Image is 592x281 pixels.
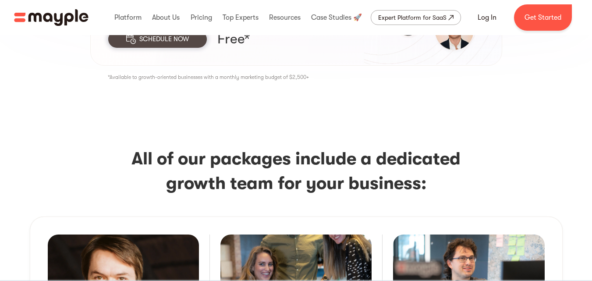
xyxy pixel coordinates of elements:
[456,186,592,281] iframe: Chat Widget
[23,23,96,30] div: Domain: [DOMAIN_NAME]
[217,30,250,48] p: Free*
[139,34,189,44] p: SCHEDULE NOW
[188,4,214,32] div: Pricing
[14,23,21,30] img: website_grey.svg
[150,4,182,32] div: About Us
[267,4,303,32] div: Resources
[14,14,21,21] img: logo_orange.svg
[90,73,502,82] div: *Available to growth-oriented businesses with a monthly marketing budget of $2,500+
[30,146,563,196] h3: All of our packages include a dedicated growth team for your business:
[112,4,144,32] div: Platform
[98,52,145,57] div: Keywords by Traffic
[89,51,96,58] img: tab_keywords_by_traffic_grey.svg
[378,12,447,23] div: Expert Platform for SaaS
[371,10,461,25] a: Expert Platform for SaaS
[467,7,507,28] a: Log In
[514,4,572,31] a: Get Started
[35,52,78,57] div: Domain Overview
[14,9,89,26] a: home
[220,4,261,32] div: Top Experts
[25,51,32,58] img: tab_domain_overview_orange.svg
[25,14,43,21] div: v 4.0.25
[14,9,89,26] img: Mayple logo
